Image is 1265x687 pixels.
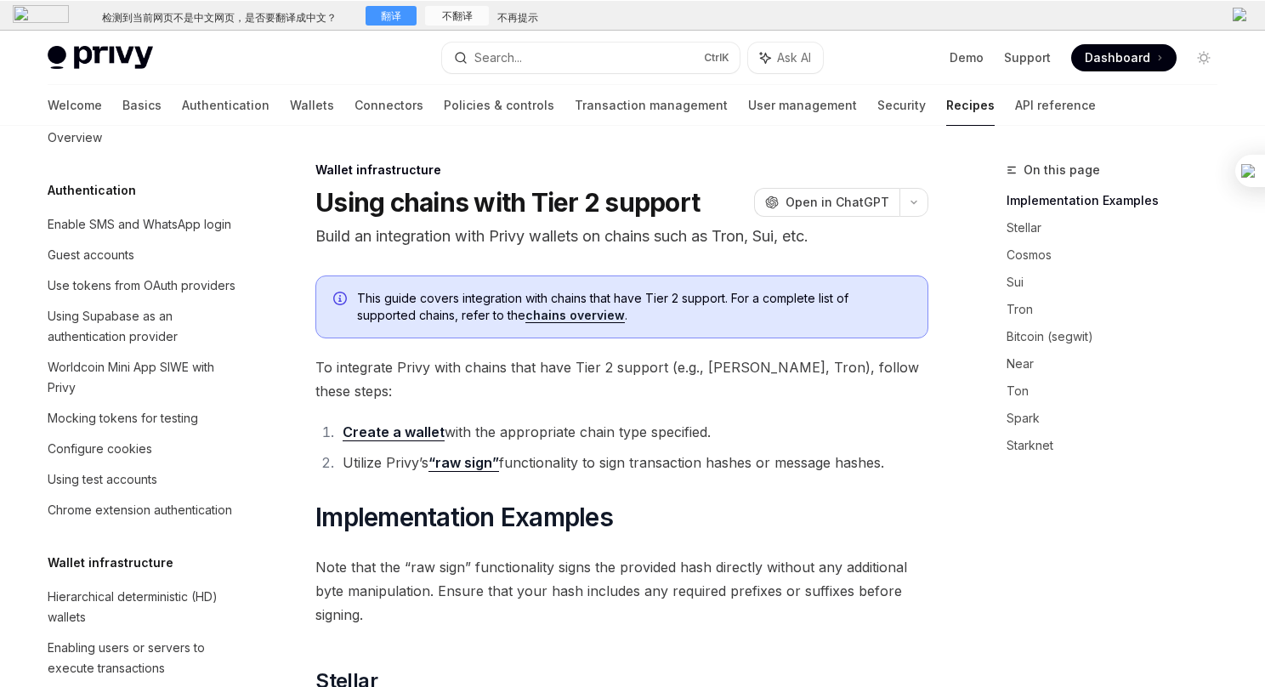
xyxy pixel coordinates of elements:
div: Mocking tokens for testing [48,408,198,429]
div: Hierarchical deterministic (HD) wallets [48,587,241,627]
div: Worldcoin Mini App SIWE with Privy [48,357,241,398]
button: Open in ChatGPT [754,188,899,217]
a: “raw sign” [428,454,499,472]
div: Wallet infrastructure [315,162,928,179]
a: Transaction management [575,85,728,126]
a: Policies & controls [444,85,554,126]
p: Build an integration with Privy wallets on chains such as Tron, Sui, etc. [315,224,928,248]
a: Implementation Examples [1007,187,1231,214]
a: 不再提示 [497,10,538,26]
div: Search... [474,48,522,68]
a: Using Supabase as an authentication provider [34,301,252,352]
div: Chrome extension authentication [48,500,232,520]
img: close.png [1233,8,1248,21]
svg: Info [333,292,350,309]
button: Ask AI [748,43,823,73]
div: 不翻译 [425,6,489,26]
a: Spark [1007,405,1231,432]
li: with the appropriate chain type specified. [338,420,928,444]
button: Toggle dark mode [1190,44,1217,71]
h5: Wallet infrastructure [48,553,173,573]
img: light logo [48,46,153,70]
a: Cosmos [1007,241,1231,269]
a: Hierarchical deterministic (HD) wallets [34,582,252,633]
a: Use tokens from OAuth providers [34,270,252,301]
a: Starknet [1007,432,1231,459]
div: Use tokens from OAuth providers [48,275,235,296]
a: Configure cookies [34,434,252,464]
div: Enable SMS and WhatsApp login [48,214,231,235]
a: Wallets [290,85,334,126]
a: Ton [1007,378,1231,405]
pt: 检测到当前网页不是中文网页，是否要翻译成中文？ [102,10,337,26]
a: chains overview [525,308,625,323]
a: Near [1007,350,1231,378]
div: Enabling users or servers to execute transactions [48,638,241,678]
a: Stellar [1007,214,1231,241]
a: User management [748,85,857,126]
div: Using test accounts [48,469,157,490]
button: Search...CtrlK [442,43,740,73]
span: This guide covers integration with chains that have Tier 2 support. For a complete list of suppor... [357,290,910,324]
h5: Authentication [48,180,136,201]
a: Authentication [182,85,269,126]
a: Create a wallet [343,423,445,441]
a: Security [877,85,926,126]
a: Support [1004,49,1051,66]
li: Utilize Privy’s functionality to sign transaction hashes or message hashes. [338,451,928,474]
a: Enable SMS and WhatsApp login [34,209,252,240]
div: Configure cookies [48,439,152,459]
a: Enabling users or servers to execute transactions [34,633,252,684]
a: Bitcoin (segwit) [1007,323,1231,350]
a: Welcome [48,85,102,126]
a: Worldcoin Mini App SIWE with Privy [34,352,252,403]
div: Using Supabase as an authentication provider [48,306,241,347]
a: Demo [950,49,984,66]
div: Guest accounts [48,245,134,265]
a: Overview [34,122,252,153]
a: Tron [1007,296,1231,323]
h1: Using chains with Tier 2 support [315,187,700,218]
span: Note that the “raw sign” functionality signs the provided hash directly without any additional by... [315,555,928,627]
a: Guest accounts [34,240,252,270]
a: Connectors [355,85,423,126]
a: Using test accounts [34,464,252,495]
a: Mocking tokens for testing [34,403,252,434]
div: Overview [48,128,102,148]
a: Sui [1007,269,1231,296]
span: Ctrl K [704,51,729,65]
a: Chrome extension authentication [34,495,252,525]
span: Ask AI [777,49,811,66]
span: Open in ChatGPT [786,194,889,211]
a: API reference [1015,85,1096,126]
a: Recipes [946,85,995,126]
div: 翻译 [366,6,417,26]
span: Dashboard [1085,49,1150,66]
img: logo.png [13,5,69,23]
span: On this page [1024,160,1100,180]
a: Dashboard [1071,44,1177,71]
span: Implementation Examples [315,502,613,532]
a: Basics [122,85,162,126]
span: To integrate Privy with chains that have Tier 2 support (e.g., [PERSON_NAME], Tron), follow these... [315,355,928,403]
